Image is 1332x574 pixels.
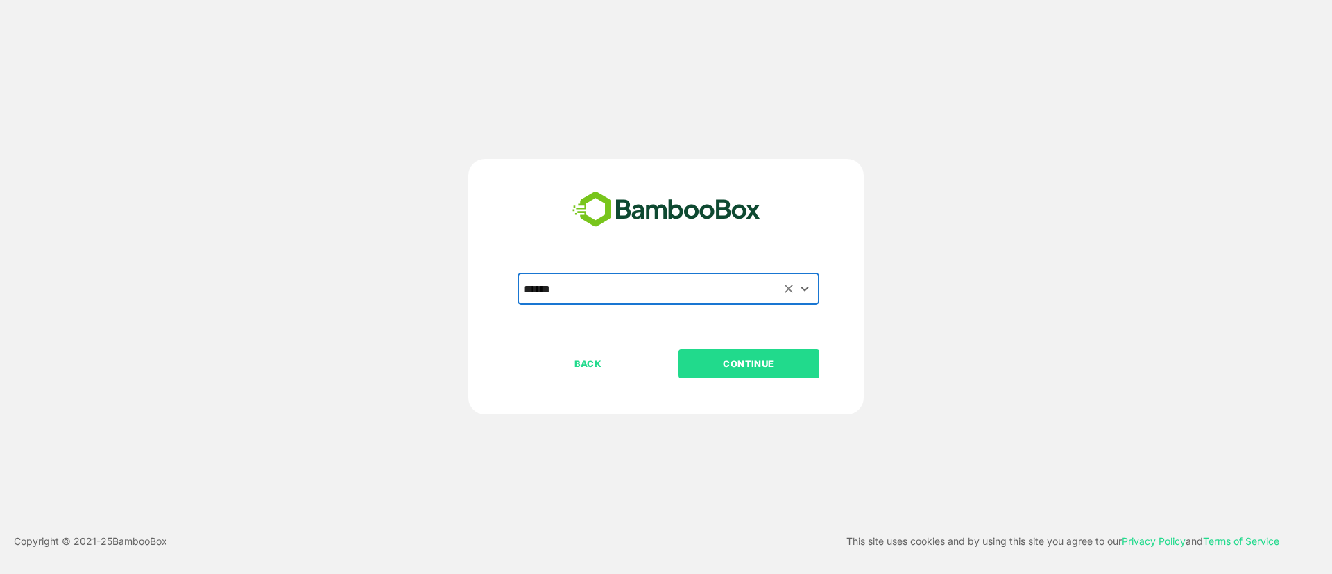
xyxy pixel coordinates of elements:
[1122,535,1186,547] a: Privacy Policy
[846,533,1279,550] p: This site uses cookies and by using this site you agree to our and
[796,279,814,298] button: Open
[565,187,768,233] img: bamboobox
[781,280,797,296] button: Clear
[519,356,658,371] p: BACK
[14,533,167,550] p: Copyright © 2021- 25 BambooBox
[678,349,819,378] button: CONTINUE
[518,349,658,378] button: BACK
[1203,535,1279,547] a: Terms of Service
[679,356,818,371] p: CONTINUE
